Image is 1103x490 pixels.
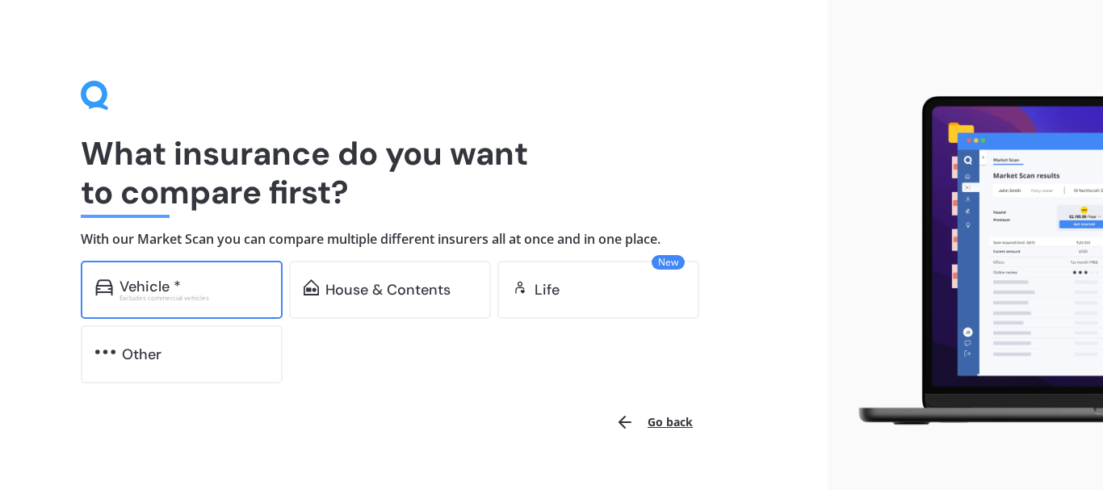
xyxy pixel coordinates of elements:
[81,134,747,211] h1: What insurance do you want to compare first?
[120,279,181,295] div: Vehicle *
[512,279,528,295] img: life.f720d6a2d7cdcd3ad642.svg
[606,403,702,442] button: Go back
[652,255,685,270] span: New
[325,282,451,298] div: House & Contents
[95,279,113,295] img: car.f15378c7a67c060ca3f3.svg
[535,282,560,298] div: Life
[120,295,268,301] div: Excludes commercial vehicles
[95,344,115,360] img: other.81dba5aafe580aa69f38.svg
[304,279,319,295] img: home-and-contents.b802091223b8502ef2dd.svg
[122,346,161,362] div: Other
[81,231,747,248] h4: With our Market Scan you can compare multiple different insurers all at once and in one place.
